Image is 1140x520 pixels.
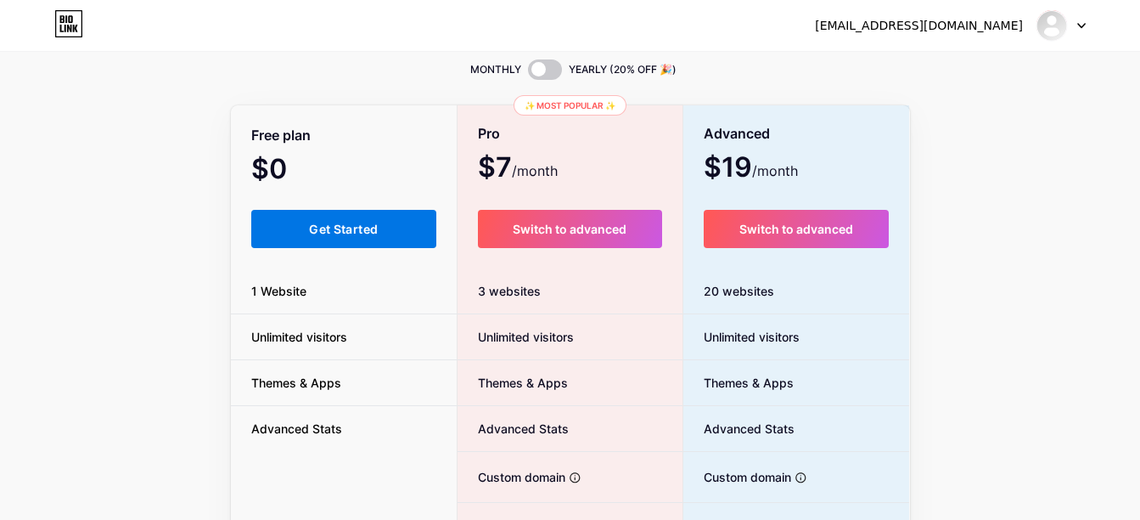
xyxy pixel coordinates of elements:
[231,282,327,300] span: 1 Website
[231,328,368,346] span: Unlimited visitors
[683,374,794,392] span: Themes & Apps
[704,210,890,248] button: Switch to advanced
[683,328,800,346] span: Unlimited visitors
[251,159,333,183] span: $0
[478,157,558,181] span: $7
[251,121,311,150] span: Free plan
[512,161,558,181] span: /month
[458,420,569,438] span: Advanced Stats
[569,61,677,78] span: YEARLY (20% OFF 🎉)
[470,61,521,78] span: MONTHLY
[752,161,798,181] span: /month
[458,374,568,392] span: Themes & Apps
[309,222,378,236] span: Get Started
[815,17,1023,35] div: [EMAIL_ADDRESS][DOMAIN_NAME]
[513,222,626,236] span: Switch to advanced
[1036,9,1068,42] img: fearframe
[458,468,565,486] span: Custom domain
[739,222,853,236] span: Switch to advanced
[458,268,682,314] div: 3 websites
[704,119,770,149] span: Advanced
[704,157,798,181] span: $19
[683,468,791,486] span: Custom domain
[458,328,574,346] span: Unlimited visitors
[683,268,910,314] div: 20 websites
[683,420,795,438] span: Advanced Stats
[231,374,362,392] span: Themes & Apps
[251,210,437,248] button: Get Started
[478,210,662,248] button: Switch to advanced
[231,420,362,438] span: Advanced Stats
[478,119,500,149] span: Pro
[514,95,626,116] div: ✨ Most popular ✨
